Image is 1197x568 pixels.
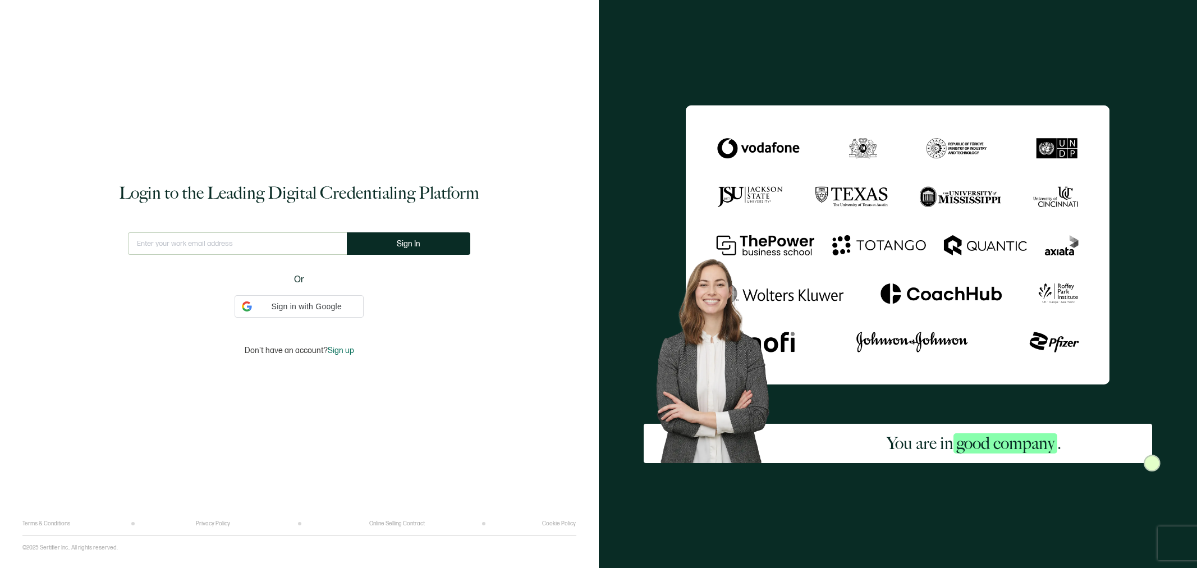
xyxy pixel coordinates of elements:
[328,346,354,355] span: Sign up
[22,520,70,527] a: Terms & Conditions
[953,433,1057,454] span: good company
[245,346,354,355] p: Don't have an account?
[887,432,1061,455] h2: You are in .
[644,249,796,463] img: Sertifier Login - You are in <span class="strong-h">good company</span>. Hero
[256,301,356,313] span: Sign in with Google
[294,273,304,287] span: Or
[347,232,470,255] button: Sign In
[686,105,1109,384] img: Sertifier Login - You are in <span class="strong-h">good company</span>.
[397,240,420,248] span: Sign In
[542,520,576,527] a: Cookie Policy
[369,520,425,527] a: Online Selling Contract
[235,295,364,318] div: Sign in with Google
[128,232,347,255] input: Enter your work email address
[22,544,118,551] p: ©2025 Sertifier Inc.. All rights reserved.
[119,182,479,204] h1: Login to the Leading Digital Credentialing Platform
[1144,455,1161,471] img: Sertifier Login
[196,520,230,527] a: Privacy Policy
